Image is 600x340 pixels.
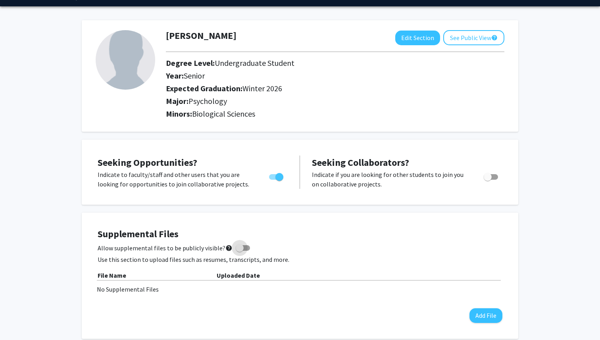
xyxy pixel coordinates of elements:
mat-icon: help [225,243,233,253]
span: Senior [184,71,205,81]
span: Allow supplemental files to be publicly visible? [98,243,233,253]
h4: Supplemental Files [98,229,502,240]
span: Seeking Collaborators? [312,156,409,169]
p: Use this section to upload files such as resumes, transcripts, and more. [98,255,502,264]
mat-icon: help [491,33,498,42]
span: Seeking Opportunities? [98,156,197,169]
h1: [PERSON_NAME] [166,30,237,42]
div: No Supplemental Files [97,284,503,294]
p: Indicate if you are looking for other students to join you on collaborative projects. [312,170,469,189]
h2: Minors: [166,109,504,119]
span: Psychology [188,96,227,106]
h2: Year: [166,71,473,81]
button: Edit Section [395,31,440,45]
p: Indicate to faculty/staff and other users that you are looking for opportunities to join collabor... [98,170,254,189]
div: Toggle [266,170,288,182]
b: Uploaded Date [217,271,260,279]
span: Undergraduate Student [215,58,294,68]
span: Biological Sciences [192,109,255,119]
h2: Expected Graduation: [166,84,473,93]
b: File Name [98,271,126,279]
h2: Degree Level: [166,58,473,68]
div: Toggle [481,170,502,182]
iframe: Chat [6,304,34,334]
h2: Major: [166,96,504,106]
button: See Public View [443,30,504,45]
button: Add File [469,308,502,323]
img: Profile Picture [96,30,155,90]
span: Winter 2026 [242,83,282,93]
